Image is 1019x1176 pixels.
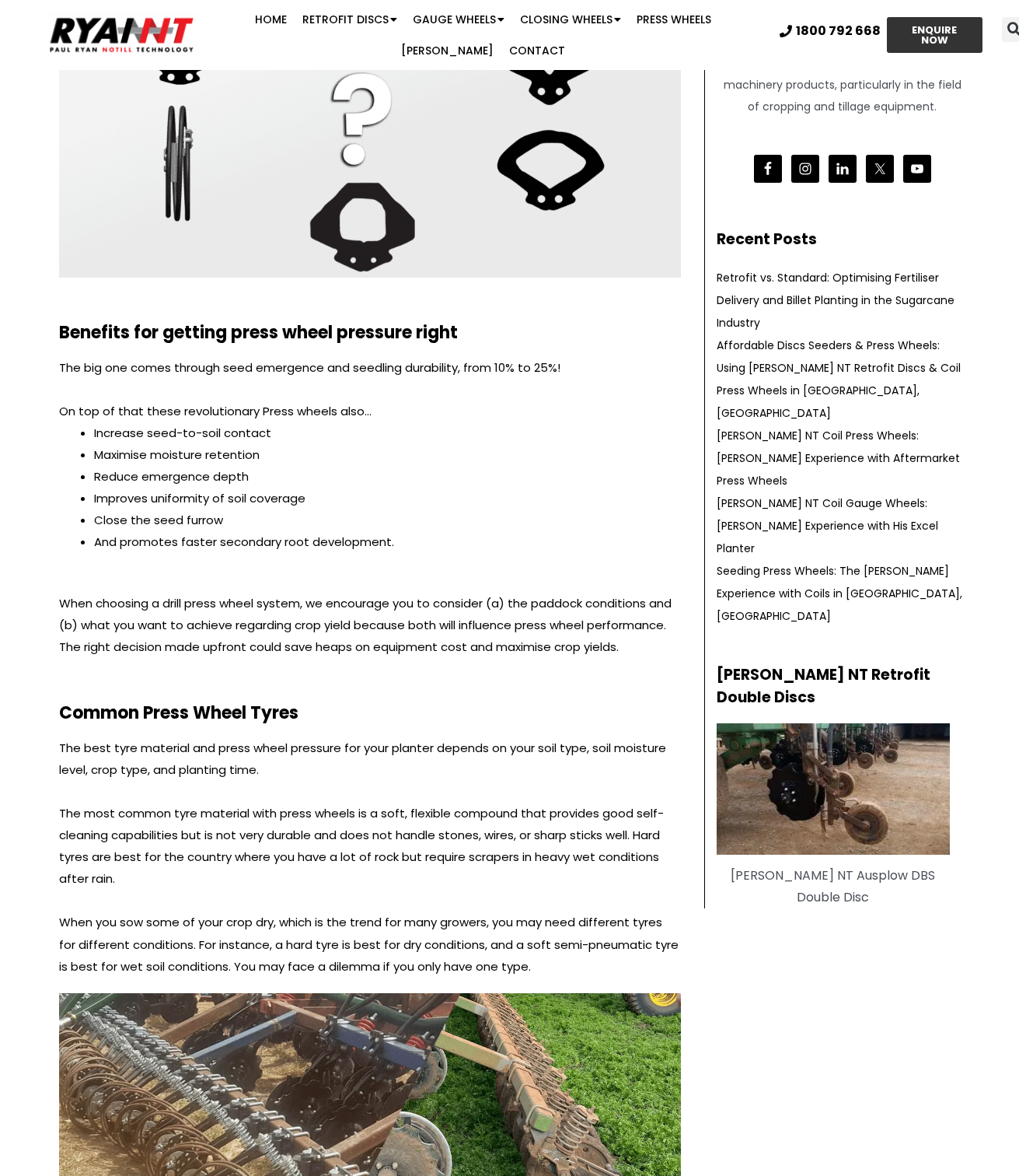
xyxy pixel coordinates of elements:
[717,338,961,421] a: Affordable Discs Seeders & Press Wheels: Using [PERSON_NAME] NT Retrofit Discs & Coil Press Wheel...
[629,4,719,35] a: Press Wheels
[717,270,954,331] a: Retrofit vs. Standard: Optimising Fertiliser Delivery and Billet Planting in the Sugarcane Industry
[796,25,881,37] span: 1800 792 668
[94,488,681,509] li: Improves uniformity of soil coverage
[94,444,681,466] li: Maximise moisture retention
[501,35,573,66] a: Contact
[94,509,681,531] li: Close the seed furrow
[59,593,681,658] p: When choosing a drill press wheel system, we encourage you to consider (a) the paddock conditions...
[94,531,681,553] li: And promotes faster secondary root development.
[717,865,950,908] figcaption: [PERSON_NAME] NT Ausplow DBS Double Disc
[59,324,681,341] h2: Benefits for getting press wheel pressure right
[197,4,768,66] nav: Menu
[59,912,681,977] p: When you sow some of your crop dry, which is the trend for many growers, you may need different t...
[717,495,938,556] a: [PERSON_NAME] NT Coil Gauge Wheels: [PERSON_NAME] Experience with His Excel Planter
[717,563,962,624] a: Seeding Press Wheels: The [PERSON_NAME] Experience with Coils in [GEOGRAPHIC_DATA], [GEOGRAPHIC_D...
[47,12,197,58] img: Ryan NT logo
[780,25,881,37] a: 1800 792 668
[717,723,950,855] img: Ryan NT Retrofit Double Discs
[717,229,968,251] h2: Recent Posts
[405,4,512,35] a: Gauge Wheels
[59,803,681,890] p: The most common tyre material with press wheels is a soft, flexible compound that provides good s...
[512,4,629,35] a: Closing Wheels
[94,422,681,444] li: Increase seed-to-soil contact
[295,4,405,35] a: Retrofit Discs
[717,428,960,488] a: [PERSON_NAME] NT Coil Press Wheels: [PERSON_NAME] Experience with Aftermarket Press Wheels
[901,25,968,45] span: ENQUIRE NOW
[393,35,501,66] a: [PERSON_NAME]
[717,664,968,709] h2: [PERSON_NAME] NT Retrofit Double Discs
[247,4,295,35] a: Home
[887,17,982,53] a: ENQUIRE NOW
[59,705,681,722] h2: Common Press Wheel Tyres
[94,466,681,488] li: Reduce emergence depth
[59,401,681,422] p: On top of that these revolutionary Press wheels also…
[717,266,968,628] nav: Recent Posts
[59,737,681,781] p: The best tyre material and press wheel pressure for your planter depends on your soil type, soil ...
[59,357,681,379] p: The big one comes through seed emergence and seedling durability, from 10% to 25%!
